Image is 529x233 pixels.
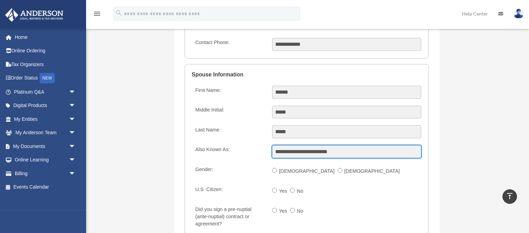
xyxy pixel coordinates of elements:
img: User Pic [514,9,524,19]
i: vertical_align_top [506,192,514,200]
label: U.S. Citizen: [192,185,267,198]
a: vertical_align_top [502,189,517,204]
a: Order StatusNEW [5,71,86,85]
a: Tax Organizers [5,57,86,71]
label: No [295,206,306,217]
span: arrow_drop_down [69,112,83,126]
a: My Entitiesarrow_drop_down [5,112,86,126]
a: Digital Productsarrow_drop_down [5,99,86,113]
div: NEW [40,73,55,83]
i: search [115,9,123,17]
label: No [295,186,306,197]
i: menu [93,10,101,18]
span: arrow_drop_down [69,85,83,99]
span: arrow_drop_down [69,99,83,113]
label: Yes [277,206,290,217]
a: Home [5,30,86,44]
label: First Name: [192,86,267,99]
a: Online Ordering [5,44,86,58]
label: Also Known As: [192,145,267,158]
label: Gender: [192,165,267,178]
a: Billingarrow_drop_down [5,167,86,180]
label: Last Name: [192,125,267,138]
span: arrow_drop_down [69,126,83,140]
label: Contact Phone: [192,38,267,51]
label: [DEMOGRAPHIC_DATA] [277,166,337,177]
label: Did you sign a pre-nuptial (ante-nuptial) contract or agreement? [192,205,267,229]
label: [DEMOGRAPHIC_DATA] [342,166,403,177]
legend: Spouse Information [191,64,422,85]
label: Yes [277,186,290,197]
span: arrow_drop_down [69,139,83,153]
a: menu [93,12,101,18]
span: arrow_drop_down [69,153,83,167]
a: Online Learningarrow_drop_down [5,153,86,167]
a: Events Calendar [5,180,86,194]
a: My Documentsarrow_drop_down [5,139,86,153]
img: Anderson Advisors Platinum Portal [3,8,65,22]
label: Middle Initial: [192,106,267,119]
span: arrow_drop_down [69,167,83,181]
a: Platinum Q&Aarrow_drop_down [5,85,86,99]
a: My Anderson Teamarrow_drop_down [5,126,86,140]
